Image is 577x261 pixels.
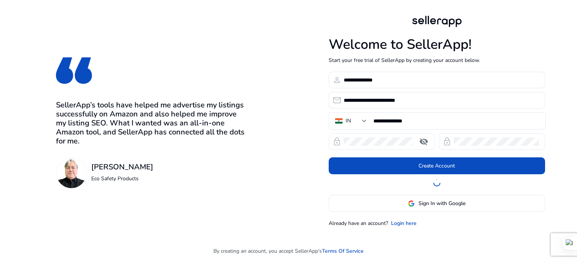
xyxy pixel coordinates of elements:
[332,96,341,105] span: email
[329,157,545,174] button: Create Account
[329,195,545,212] button: Sign In with Google
[408,200,415,207] img: google-logo.svg
[332,75,341,84] span: person
[346,117,351,125] div: IN
[418,162,455,170] span: Create Account
[91,163,153,172] h3: [PERSON_NAME]
[415,137,433,146] mat-icon: visibility_off
[443,137,452,146] span: lock
[329,56,545,64] p: Start your free trial of SellerApp by creating your account below.
[418,199,465,207] span: Sign In with Google
[329,36,545,53] h1: Welcome to SellerApp!
[329,219,388,227] p: Already have an account?
[56,101,248,146] h3: SellerApp’s tools have helped me advertise my listings successfully on Amazon and also helped me ...
[332,137,341,146] span: lock
[391,219,417,227] a: Login here
[91,175,153,183] p: Eco Safety Products
[322,247,364,255] a: Terms Of Service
